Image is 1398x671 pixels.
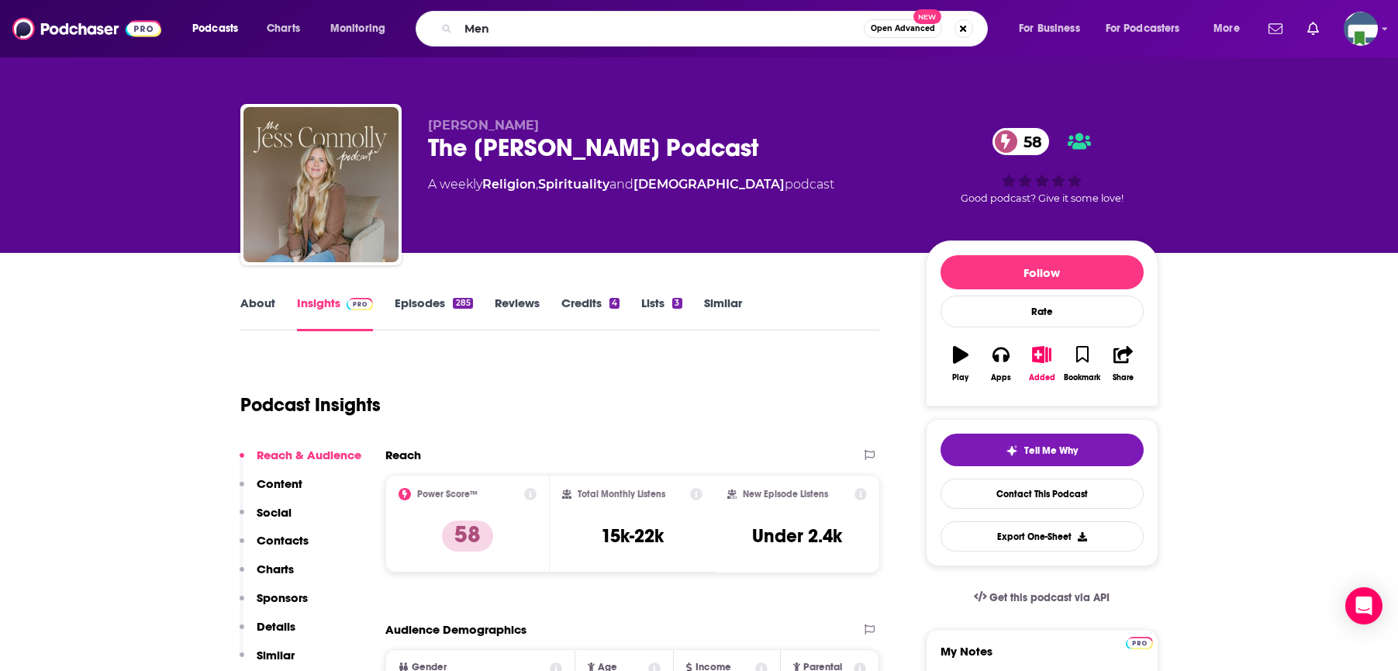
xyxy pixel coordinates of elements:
h2: Reach [385,448,421,462]
div: A weekly podcast [428,175,834,194]
div: 58Good podcast? Give it some love! [926,118,1158,214]
span: and [609,177,633,192]
span: For Podcasters [1106,18,1180,40]
button: Sponsors [240,590,308,619]
span: Good podcast? Give it some love! [961,192,1124,204]
button: Export One-Sheet [941,521,1144,552]
div: 285 [453,298,472,309]
span: Tell Me Why [1024,444,1078,457]
a: Show notifications dropdown [1301,16,1325,42]
button: Content [240,476,302,505]
span: New [913,9,941,24]
button: Apps [981,336,1021,392]
button: open menu [1008,16,1099,41]
button: Reach & Audience [240,448,361,476]
p: Contacts [257,533,309,548]
a: Credits4 [561,296,620,331]
button: Contacts [240,533,309,562]
button: Bookmark [1062,336,1103,392]
div: Open Intercom Messenger [1345,587,1382,624]
span: Logged in as KCMedia [1344,12,1378,46]
button: Play [941,336,981,392]
p: Similar [257,648,295,662]
img: tell me why sparkle [1006,444,1018,457]
a: Show notifications dropdown [1262,16,1289,42]
a: [DEMOGRAPHIC_DATA] [633,177,785,192]
p: 58 [442,521,493,552]
a: 58 [992,128,1050,155]
span: , [536,177,538,192]
div: Added [1029,373,1055,382]
button: Details [240,619,295,648]
img: Podchaser Pro [1126,637,1153,649]
img: Podchaser - Follow, Share and Rate Podcasts [12,14,161,43]
a: Spirituality [538,177,609,192]
div: 4 [609,298,620,309]
button: open menu [1096,16,1203,41]
p: Charts [257,562,294,576]
button: Charts [240,562,294,590]
button: open menu [319,16,406,41]
div: 3 [672,298,682,309]
button: open menu [181,16,258,41]
button: Share [1103,336,1143,392]
h2: New Episode Listens [743,489,828,500]
img: Podchaser Pro [347,298,374,310]
img: The Jess Connolly Podcast [243,107,399,262]
h3: Under 2.4k [752,524,842,548]
p: Reach & Audience [257,448,361,462]
button: Follow [941,255,1144,289]
span: More [1213,18,1240,40]
p: Details [257,619,295,634]
a: Get this podcast via API [961,579,1123,617]
span: For Business [1019,18,1080,40]
h1: Podcast Insights [240,393,381,417]
a: Episodes285 [395,296,472,331]
div: Play [952,373,968,382]
button: Social [240,505,292,534]
p: Content [257,476,302,491]
a: Charts [257,16,309,41]
div: Apps [991,373,1011,382]
button: Show profile menu [1344,12,1378,46]
div: Search podcasts, credits, & more... [430,11,1003,47]
span: 58 [1008,128,1050,155]
a: InsightsPodchaser Pro [297,296,374,331]
a: Similar [704,296,742,331]
button: Added [1021,336,1061,392]
span: Monitoring [330,18,385,40]
p: Social [257,505,292,520]
span: [PERSON_NAME] [428,118,539,133]
a: About [240,296,275,331]
img: User Profile [1344,12,1378,46]
button: tell me why sparkleTell Me Why [941,434,1144,466]
a: Religion [482,177,536,192]
span: Open Advanced [871,25,935,33]
a: Reviews [495,296,540,331]
div: Share [1113,373,1134,382]
a: Contact This Podcast [941,479,1144,509]
button: Open AdvancedNew [864,19,942,38]
p: Sponsors [257,590,308,605]
h2: Audience Demographics [385,622,526,637]
input: Search podcasts, credits, & more... [458,16,864,41]
a: Pro website [1126,635,1153,649]
h2: Power Score™ [417,489,478,500]
label: My Notes [941,644,1144,671]
span: Podcasts [192,18,238,40]
span: Get this podcast via API [989,591,1110,604]
a: Lists3 [641,296,682,331]
span: Charts [267,18,300,40]
h2: Total Monthly Listens [578,489,665,500]
button: open menu [1203,16,1259,41]
h3: 15k-22k [601,524,664,548]
div: Bookmark [1064,373,1100,382]
div: Rate [941,296,1144,327]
